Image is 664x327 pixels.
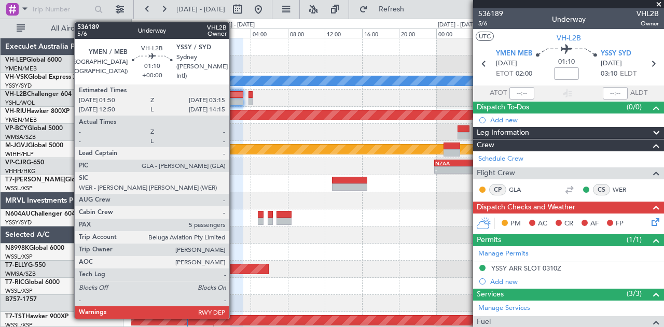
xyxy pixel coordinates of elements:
[5,211,75,217] a: N604AUChallenger 604
[496,59,517,69] span: [DATE]
[5,245,64,251] a: N8998KGlobal 6000
[613,185,636,194] a: WER
[435,167,484,173] div: -
[5,262,46,268] a: T7-ELLYG-550
[5,150,34,158] a: WIHH/HLP
[5,279,60,286] a: T7-RICGlobal 6000
[590,219,599,229] span: AF
[478,249,529,259] a: Manage Permits
[5,91,72,97] a: VH-L2BChallenger 604
[5,91,27,97] span: VH-L2B
[176,5,225,14] span: [DATE] - [DATE]
[516,69,532,79] span: 02:00
[399,29,436,38] div: 20:00
[509,87,534,99] input: --:--
[627,234,642,245] span: (1/1)
[630,88,647,98] span: ALDT
[5,296,37,303] a: B757-1757
[593,184,610,195] div: CS
[538,219,547,229] span: AC
[5,262,28,268] span: T7-ELLY
[5,253,33,261] a: WSSL/XSP
[478,154,523,164] a: Schedule Crew
[5,184,33,192] a: WSSL/XSP
[496,49,532,59] span: YMEN MEB
[5,99,35,107] a: YSHL/WOL
[478,8,503,19] span: 536189
[32,2,91,17] input: Trip Number
[601,59,622,69] span: [DATE]
[5,287,33,295] a: WSSL/XSP
[133,21,173,30] div: [DATE] - [DATE]
[5,296,26,303] span: B757-1
[5,125,27,132] span: VP-BCY
[215,21,255,30] div: [DATE] - [DATE]
[5,143,63,149] a: M-JGVJGlobal 5000
[557,33,581,44] span: VH-L2B
[637,8,659,19] span: VHL2B
[5,270,36,278] a: WMSA/SZB
[5,57,26,63] span: VH-LEP
[288,29,325,38] div: 08:00
[5,125,63,132] a: VP-BCYGlobal 5000
[5,57,62,63] a: VH-LEPGlobal 6000
[5,314,68,320] a: T7-TSTHawker 900XP
[438,21,478,30] div: [DATE] - [DATE]
[490,277,659,286] div: Add new
[477,102,529,113] span: Dispatch To-Dos
[477,234,501,246] span: Permits
[490,116,659,124] div: Add new
[436,29,474,38] div: 00:00
[5,160,44,166] a: VP-CJRG-650
[354,1,417,18] button: Refresh
[510,219,521,229] span: PM
[5,108,26,115] span: VH-RIU
[5,160,26,166] span: VP-CJR
[477,202,575,214] span: Dispatch Checks and Weather
[370,6,413,13] span: Refresh
[601,69,617,79] span: 03:10
[5,74,28,80] span: VH-VSK
[5,82,32,90] a: YSSY/SYD
[5,116,37,124] a: YMEN/MEB
[213,29,251,38] div: 00:00
[176,29,214,38] div: 20:00
[325,29,362,38] div: 12:00
[5,177,101,183] a: T7-[PERSON_NAME]Global 7500
[5,143,28,149] span: M-JGVJ
[478,303,530,314] a: Manage Services
[5,279,24,286] span: T7-RIC
[362,29,399,38] div: 16:00
[477,139,494,151] span: Crew
[564,219,573,229] span: CR
[5,211,31,217] span: N604AU
[5,177,65,183] span: T7-[PERSON_NAME]
[5,65,37,73] a: YMEN/MEB
[5,314,25,320] span: T7-TST
[627,102,642,112] span: (0/0)
[489,184,506,195] div: CP
[477,127,529,139] span: Leg Information
[5,219,32,226] a: YSSY/SYD
[477,289,504,301] span: Services
[476,32,494,41] button: UTC
[616,219,624,229] span: FP
[5,245,29,251] span: N8998K
[552,14,586,25] div: Underway
[496,69,513,79] span: ETOT
[478,19,503,28] span: 5/6
[627,288,642,299] span: (3/3)
[509,185,532,194] a: GLA
[5,74,85,80] a: VH-VSKGlobal Express XRS
[620,69,637,79] span: ELDT
[5,133,36,141] a: WMSA/SZB
[5,108,70,115] a: VH-RIUHawker 800XP
[558,57,575,67] span: 01:10
[435,160,484,166] div: NZAA
[139,29,176,38] div: 16:00
[637,19,659,28] span: Owner
[5,167,36,175] a: VHHH/HKG
[490,88,507,98] span: ATOT
[11,20,113,37] button: All Aircraft
[477,167,515,179] span: Flight Crew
